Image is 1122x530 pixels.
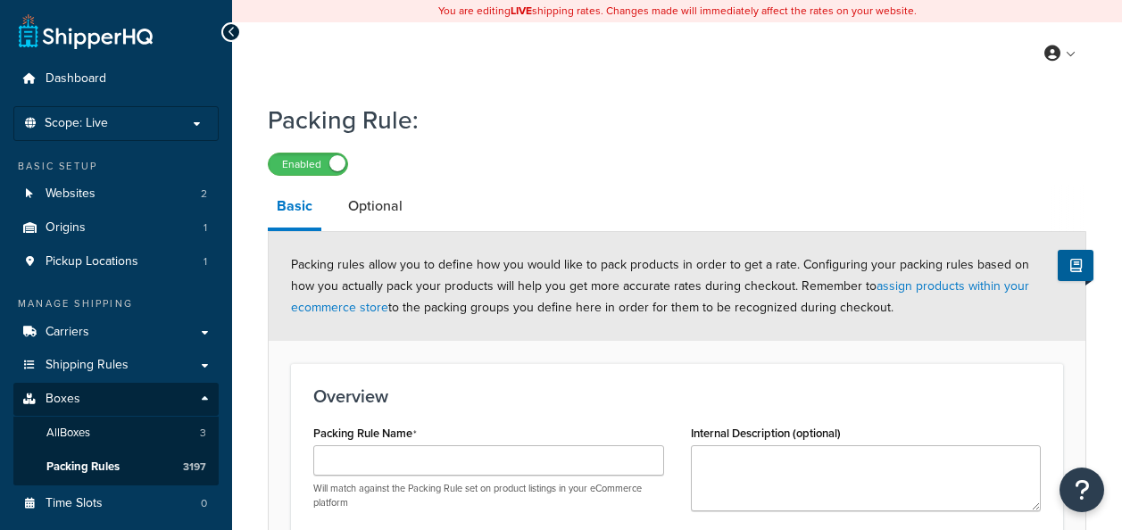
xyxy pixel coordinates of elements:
span: Websites [46,186,96,202]
span: 0 [201,496,207,511]
a: Websites2 [13,178,219,211]
span: Shipping Rules [46,358,129,373]
span: 2 [201,186,207,202]
span: All Boxes [46,426,90,441]
span: Dashboard [46,71,106,87]
li: Packing Rules [13,451,219,484]
a: Packing Rules3197 [13,451,219,484]
span: Packing rules allow you to define how you would like to pack products in order to get a rate. Con... [291,255,1029,317]
span: Packing Rules [46,460,120,475]
div: Manage Shipping [13,296,219,311]
button: Show Help Docs [1058,250,1093,281]
span: 1 [204,220,207,236]
a: Origins1 [13,211,219,244]
span: 3197 [183,460,206,475]
b: LIVE [511,3,532,19]
a: Time Slots0 [13,487,219,520]
li: Websites [13,178,219,211]
p: Will match against the Packing Rule set on product listings in your eCommerce platform [313,482,664,509]
label: Enabled [269,153,347,175]
a: Optional [339,185,411,228]
button: Open Resource Center [1060,468,1104,512]
a: Pickup Locations1 [13,245,219,278]
a: Boxes [13,383,219,416]
li: Origins [13,211,219,244]
span: Pickup Locations [46,254,138,269]
a: Dashboard [13,62,219,95]
label: Internal Description (optional) [691,426,841,440]
li: Pickup Locations [13,245,219,278]
span: Time Slots [46,496,103,511]
span: 1 [204,254,207,269]
span: Scope: Live [45,116,108,131]
div: Basic Setup [13,159,219,174]
h1: Packing Rule: [268,103,1064,137]
a: Basic [268,185,321,231]
span: 3 [200,426,206,441]
span: Boxes [46,392,80,407]
li: Time Slots [13,487,219,520]
a: Shipping Rules [13,349,219,382]
a: Carriers [13,316,219,349]
span: Carriers [46,325,89,340]
label: Packing Rule Name [313,426,417,441]
a: AllBoxes3 [13,417,219,450]
span: Origins [46,220,86,236]
h3: Overview [313,386,1041,406]
li: Boxes [13,383,219,484]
